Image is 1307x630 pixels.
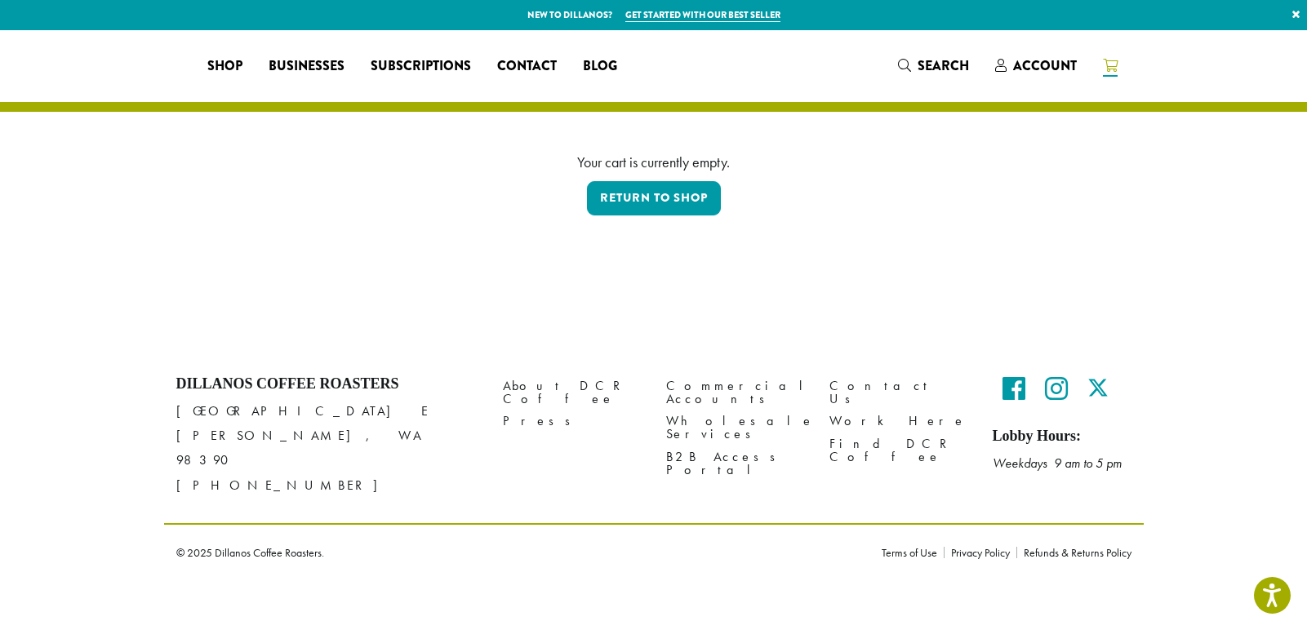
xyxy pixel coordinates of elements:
[944,547,1016,558] a: Privacy Policy
[666,446,805,481] a: B2B Access Portal
[371,56,471,77] span: Subscriptions
[503,410,642,433] a: Press
[194,53,256,79] a: Shop
[993,455,1122,472] em: Weekdays 9 am to 5 pm
[583,56,617,77] span: Blog
[829,375,968,410] a: Contact Us
[189,151,1119,173] div: Your cart is currently empty.
[269,56,345,77] span: Businesses
[503,375,642,410] a: About DCR Coffee
[882,547,944,558] a: Terms of Use
[885,52,982,79] a: Search
[666,375,805,410] a: Commercial Accounts
[176,399,478,497] p: [GEOGRAPHIC_DATA] E [PERSON_NAME], WA 98390 [PHONE_NUMBER]
[207,56,242,77] span: Shop
[625,8,780,22] a: Get started with our best seller
[176,547,857,558] p: © 2025 Dillanos Coffee Roasters.
[918,56,969,75] span: Search
[829,433,968,468] a: Find DCR Coffee
[587,181,721,215] a: Return to shop
[829,410,968,433] a: Work Here
[1016,547,1131,558] a: Refunds & Returns Policy
[497,56,557,77] span: Contact
[1013,56,1077,75] span: Account
[993,428,1131,446] h5: Lobby Hours:
[666,410,805,446] a: Wholesale Services
[176,375,478,393] h4: Dillanos Coffee Roasters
